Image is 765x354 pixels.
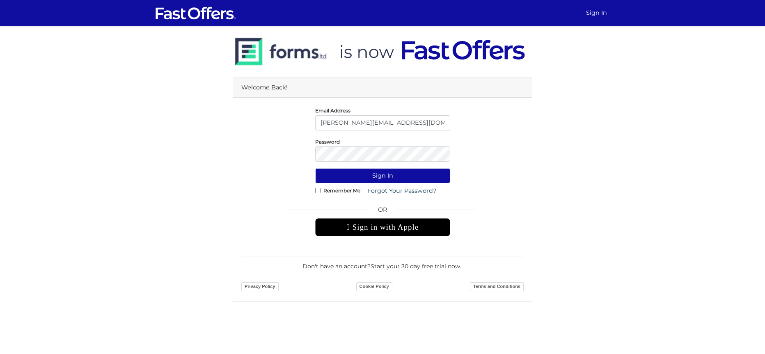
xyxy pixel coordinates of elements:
[315,141,340,143] label: Password
[241,282,279,291] a: Privacy Policy
[315,218,450,236] div: Sign in with Apple
[315,168,450,183] button: Sign In
[362,183,442,199] a: Forgot Your Password?
[233,78,532,98] div: Welcome Back!
[371,263,461,270] a: Start your 30 day free trial now.
[315,115,450,130] input: E-Mail
[241,256,524,271] div: Don't have an account? .
[470,282,524,291] a: Terms and Conditions
[315,110,350,112] label: Email Address
[323,190,360,192] label: Remember Me
[356,282,392,291] a: Cookie Policy
[315,205,450,218] span: OR
[583,5,610,21] a: Sign In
